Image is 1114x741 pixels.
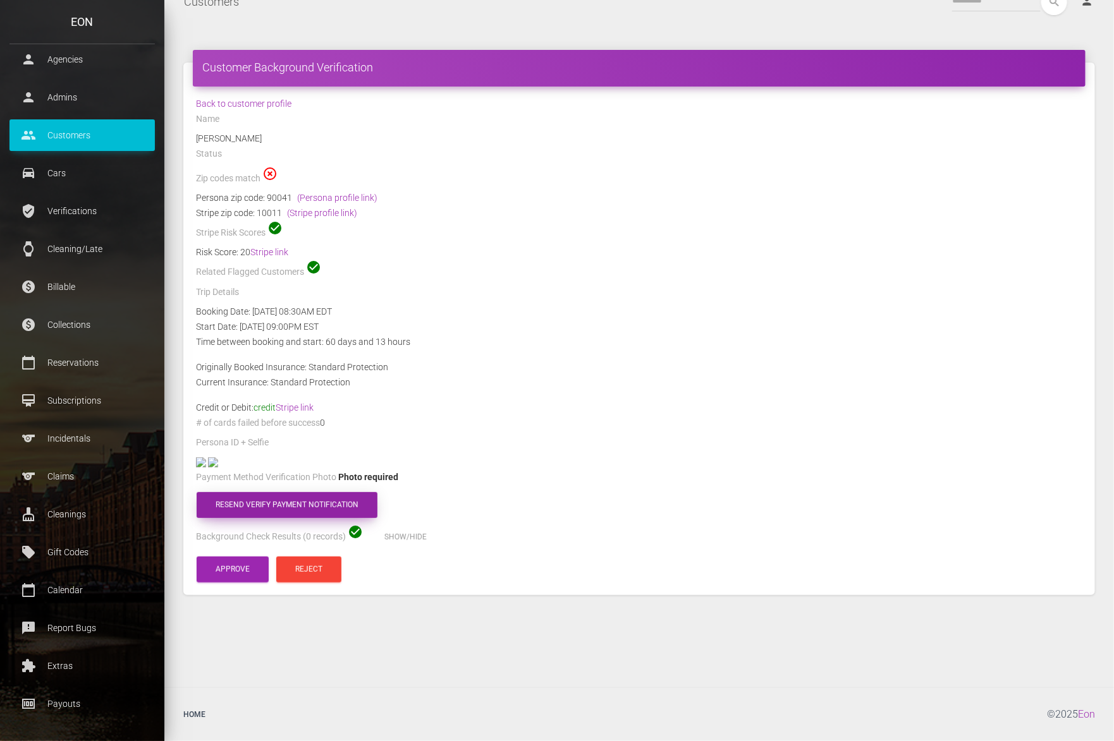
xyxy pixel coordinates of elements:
[19,315,145,334] p: Collections
[9,119,155,151] a: people Customers
[19,467,145,486] p: Claims
[338,472,398,482] span: Photo required
[196,190,1082,205] div: Persona zip code: 90041
[187,304,1092,319] div: Booking Date: [DATE] 08:30AM EDT
[196,266,304,279] label: Related Flagged Customers
[196,244,1082,260] div: Risk Score: 20
[196,172,260,185] label: Zip codes match
[196,113,219,126] label: Name
[19,581,145,599] p: Calendar
[276,402,314,413] a: Stripe link
[276,557,341,582] button: Reject
[9,44,155,75] a: person Agencies
[19,126,145,145] p: Customers
[1078,708,1095,720] a: Eon
[287,208,357,218] a: (Stripe profile link)
[19,543,145,562] p: Gift Codes
[208,457,218,467] img: e88aae-legacy-shared-us-central1%2Fselfiefile%2Fimage%2F954569718%2Fshrine_processed%2F83d3cc7abf...
[196,205,1082,220] div: Stripe zip code: 10011
[9,157,155,189] a: drive_eta Cars
[197,557,269,582] button: Approve
[19,694,145,713] p: Payouts
[9,195,155,227] a: verified_user Verifications
[196,148,222,160] label: Status
[196,286,239,299] label: Trip Details
[187,131,1092,146] div: [PERSON_NAME]
[196,457,206,467] img: Ron-dl-2023.jpg
[19,202,145,220] p: Verifications
[196,417,320,430] label: # of cards failed before success
[187,334,1092,349] div: Time between booking and start: 60 days and 13 hours
[9,271,155,303] a: paid Billable
[19,429,145,448] p: Incidentals
[9,309,155,340] a: paid Collections
[202,59,1076,75] h4: Customer Background Verification
[9,498,155,530] a: cleaning_services Cleanings
[306,260,321,275] span: check_circle
[9,423,155,454] a: sports Incidentals
[9,81,155,113] a: person Admins
[187,319,1092,334] div: Start Date: [DATE] 09:00PM EST
[196,227,266,239] label: Stripe Risk Scores
[187,359,1092,375] div: Originally Booked Insurance: Standard Protection
[9,461,155,492] a: sports Claims
[19,164,145,183] p: Cars
[19,353,145,372] p: Reservations
[365,524,446,550] button: Show/Hide
[297,193,377,203] a: (Persona profile link)
[9,233,155,265] a: watch Cleaning/Late
[9,612,155,644] a: feedback Report Bugs
[196,471,336,484] label: Payment Method Verification Photo
[9,385,155,416] a: card_membership Subscriptions
[187,375,1092,390] div: Current Insurance: Standard Protection
[9,688,155,720] a: money Payouts
[196,531,346,543] label: Background Check Results (0 records)
[254,402,314,413] span: credit
[197,492,377,518] button: Resend verify payment notification
[19,505,145,524] p: Cleanings
[19,88,145,107] p: Admins
[187,400,1092,415] div: Credit or Debit:
[19,277,145,296] p: Billable
[1047,697,1105,732] div: © 2025
[19,656,145,675] p: Extras
[348,524,363,539] span: check_circle
[196,437,269,449] label: Persona ID + Selfie
[262,166,278,181] span: highlight_off
[174,697,215,732] a: Home
[250,247,288,257] a: Stripe link
[9,536,155,568] a: local_offer Gift Codes
[19,391,145,410] p: Subscriptions
[267,220,283,236] span: check_circle
[187,415,1092,435] div: 0
[19,239,145,258] p: Cleaning/Late
[9,650,155,682] a: extension Extras
[9,574,155,606] a: calendar_today Calendar
[9,347,155,378] a: calendar_today Reservations
[196,99,291,109] a: Back to customer profile
[19,50,145,69] p: Agencies
[19,618,145,637] p: Report Bugs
